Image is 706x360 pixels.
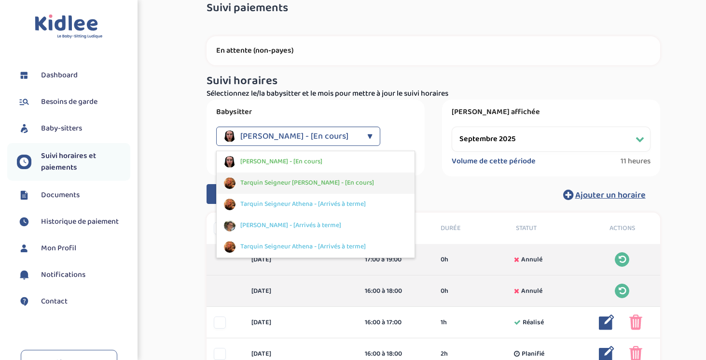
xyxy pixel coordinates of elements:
[17,121,130,136] a: Baby-sitters
[240,220,341,230] span: [PERSON_NAME] - [Arrivés à terme]
[240,199,366,209] span: Tarquin Seigneur Athena - [Arrivés à terme]
[35,14,103,39] img: logo.svg
[17,215,31,229] img: suivihoraire.svg
[441,286,448,296] span: 0h
[207,2,288,14] span: Suivi paiements
[441,349,448,359] span: 2h
[224,241,235,253] img: avatar_tarquin-seigneur-athena_2023_01_18_12_55_27.png
[452,107,651,117] label: [PERSON_NAME] affichée
[240,157,322,167] span: [PERSON_NAME] - [En cours]
[17,268,31,282] img: notification.svg
[365,255,426,265] div: 17:00 à 19:00
[244,286,358,296] div: [DATE]
[216,46,651,56] p: En attente (non-payes)
[41,150,130,173] span: Suivi horaires et paiements
[207,184,357,204] button: Modifier mes horaires généraux
[41,189,80,201] span: Documents
[224,177,235,189] img: avatar_tarquin-seigneur-athena_2023_01_18_12_55_27.png
[17,68,130,83] a: Dashboard
[365,349,426,359] div: 16:00 à 18:00
[629,315,642,330] img: poubelle_rose.png
[244,317,358,328] div: [DATE]
[41,269,85,281] span: Notifications
[224,130,235,142] img: avatar_savary-mathilde_2025_09_01_11_51_08.png
[599,315,614,330] img: modifier_bleu.png
[441,255,448,265] span: 0h
[433,223,509,233] div: Durée
[365,286,426,296] div: 16:00 à 18:00
[240,178,374,188] span: Tarquin Seigneur [PERSON_NAME] - [En cours]
[584,223,660,233] div: Actions
[17,268,130,282] a: Notifications
[17,150,130,173] a: Suivi horaires et paiements
[365,317,426,328] div: 16:00 à 17:00
[441,317,447,328] span: 1h
[41,70,78,81] span: Dashboard
[522,349,544,359] span: Planifié
[367,127,373,146] div: ▼
[41,216,119,228] span: Historique de paiement
[17,95,31,109] img: besoin.svg
[575,188,646,202] span: Ajouter un horaire
[41,243,76,254] span: Mon Profil
[17,294,130,309] a: Contact
[41,96,97,108] span: Besoins de garde
[224,156,235,168] img: avatar_savary-mathilde_2025_09_01_11_51_08.png
[17,241,31,256] img: profil.svg
[207,88,660,100] p: Sélectionnez le/la babysitter et le mois pour mettre à jour le suivi horaires
[240,127,348,146] span: [PERSON_NAME] - [En cours]
[17,188,130,202] a: Documents
[17,95,130,109] a: Besoins de garde
[521,286,542,296] span: Annulé
[224,199,235,210] img: avatar_tarquin-seigneur-athena_2023_01_18_12_55_27.png
[621,157,651,166] span: 11 heures
[523,317,544,328] span: Réalisé
[224,220,235,231] img: avatar_danos-sofia_2023_07_25_16_39_47.png
[17,294,31,309] img: contact.svg
[17,241,130,256] a: Mon Profil
[244,349,358,359] div: [DATE]
[41,123,82,134] span: Baby-sitters
[41,296,68,307] span: Contact
[240,242,366,252] span: Tarquin Seigneur Athena - [Arrivés à terme]
[17,188,31,202] img: documents.svg
[452,157,536,166] label: Volume de cette période
[521,255,542,265] span: Annulé
[17,155,31,169] img: suivihoraire.svg
[17,121,31,136] img: babysitters.svg
[216,107,415,117] label: Babysitter
[17,68,31,83] img: dashboard.svg
[207,75,660,87] h3: Suivi horaires
[549,184,660,205] button: Ajouter un horaire
[244,255,358,265] div: [DATE]
[509,223,584,233] div: Statut
[17,215,130,229] a: Historique de paiement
